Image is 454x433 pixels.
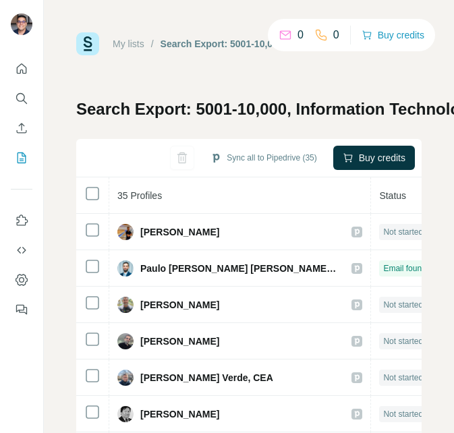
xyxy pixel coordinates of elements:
button: Dashboard [11,268,32,292]
span: [PERSON_NAME] [140,407,219,421]
button: Use Surfe API [11,238,32,262]
span: [PERSON_NAME] [140,298,219,312]
img: Avatar [117,406,134,422]
button: Buy credits [362,26,424,45]
div: Search Export: 5001-10,000, Information Technology Manager, Director of Information Technology, [... [161,37,428,51]
span: Not started [383,408,423,420]
span: 35 Profiles [117,190,162,201]
p: 0 [333,27,339,43]
span: Buy credits [359,151,405,165]
span: Not started [383,299,423,311]
span: Not started [383,372,423,384]
span: Status [379,190,406,201]
button: Use Surfe on LinkedIn [11,208,32,233]
button: Enrich CSV [11,116,32,140]
img: Surfe Logo [76,32,99,55]
button: Buy credits [333,146,415,170]
button: Search [11,86,32,111]
button: Sync all to Pipedrive (35) [201,148,326,168]
li: / [151,37,154,51]
span: [PERSON_NAME] [140,225,219,239]
button: Feedback [11,297,32,322]
span: [PERSON_NAME] Verde, CEA [140,371,273,384]
img: Avatar [117,333,134,349]
button: Quick start [11,57,32,81]
span: [PERSON_NAME] [140,335,219,348]
span: Not started [383,226,423,238]
img: Avatar [117,370,134,386]
img: Avatar [117,260,134,277]
a: My lists [113,38,144,49]
button: My lists [11,146,32,170]
img: Avatar [117,224,134,240]
img: Avatar [11,13,32,35]
span: Paulo [PERSON_NAME] [PERSON_NAME], MSc [140,262,338,275]
span: Not started [383,335,423,347]
p: 0 [297,27,304,43]
img: Avatar [117,297,134,313]
span: Email found [383,262,426,275]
